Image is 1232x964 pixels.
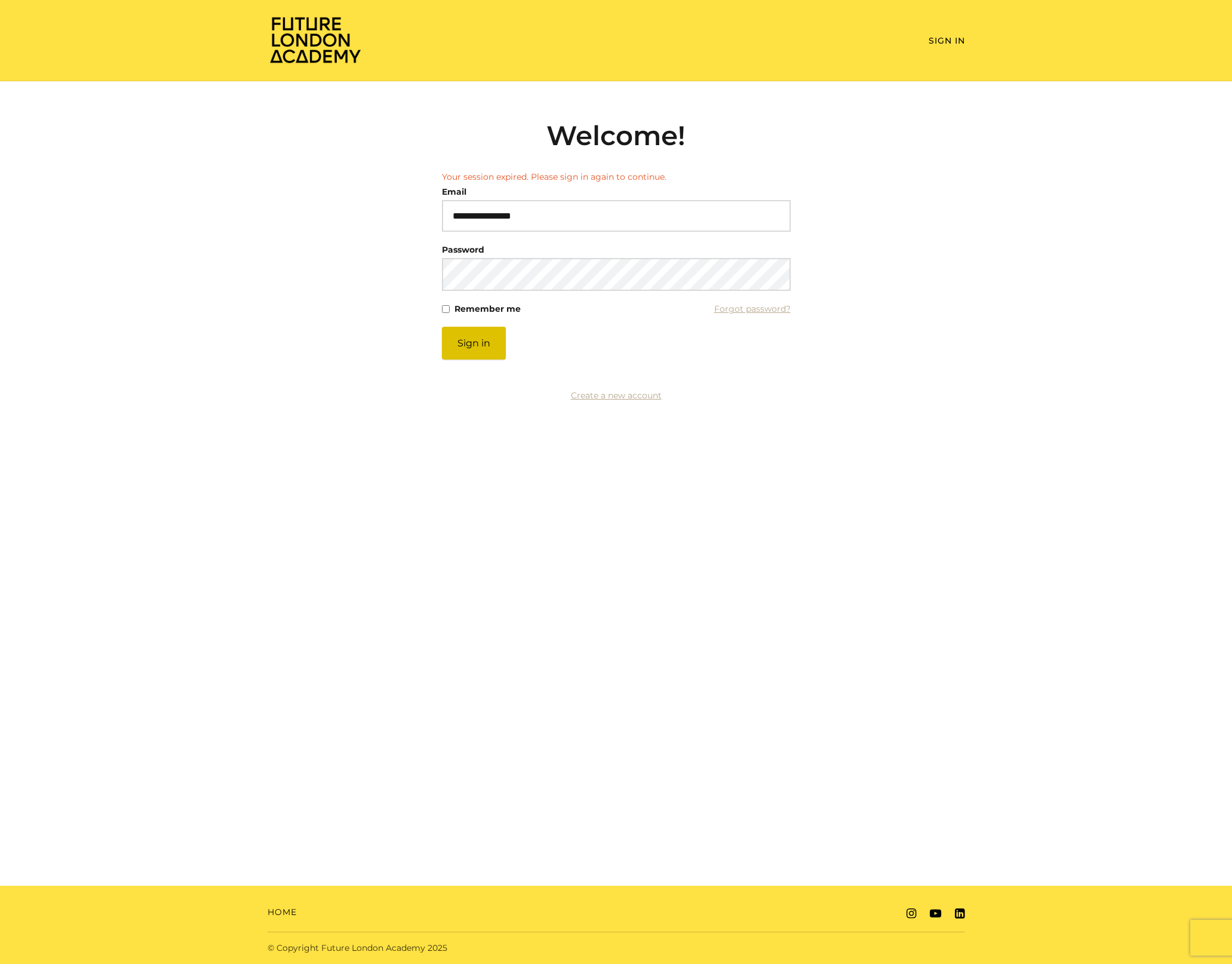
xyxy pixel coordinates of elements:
h2: Welcome! [442,119,791,152]
a: Create a new account [571,390,662,401]
div: © Copyright Future London Academy 2025 [258,942,616,954]
li: Your session expired. Please sign in again to continue. [442,171,791,183]
label: Password [442,241,484,258]
button: Sign in [442,327,506,360]
label: Email [442,183,466,200]
img: Home Page [268,16,363,64]
a: Home [268,906,297,919]
a: Sign In [929,35,965,46]
label: If you are a human, ignore this field [442,327,452,642]
a: Forgot password? [714,300,791,317]
label: Remember me [454,300,521,317]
